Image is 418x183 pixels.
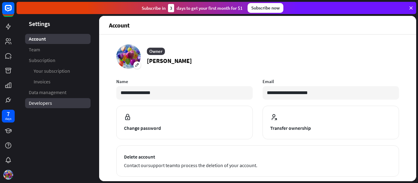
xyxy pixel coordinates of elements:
span: Your subscription [34,68,70,74]
a: Team [25,45,91,55]
div: 7 [7,111,10,117]
p: [PERSON_NAME] [147,56,192,65]
a: Data management [25,87,91,97]
div: days [5,117,11,121]
label: Name [116,79,253,84]
header: Settings [17,20,99,28]
header: Account [99,16,416,34]
span: Invoices [34,79,50,85]
button: Transfer ownership [263,106,399,139]
a: Developers [25,98,91,108]
span: Change password [124,124,245,132]
a: Your subscription [25,66,91,76]
div: Subscribe in days to get your first month for $1 [142,4,243,12]
span: Contact our to process the deletion of your account. [124,162,391,169]
a: support team [148,162,176,168]
span: Transfer ownership [270,124,391,132]
label: Email [263,79,399,84]
div: Owner [147,48,165,55]
a: 7 days [2,110,15,123]
span: Data management [29,89,66,96]
button: Delete account Contact oursupport teamto process the deletion of your account. [116,145,399,177]
button: Change password [116,106,253,139]
span: Team [29,46,40,53]
span: Developers [29,100,52,106]
div: 3 [168,4,174,12]
button: Open LiveChat chat widget [5,2,23,21]
a: Subscription [25,55,91,65]
div: Subscribe now [248,3,283,13]
a: Invoices [25,77,91,87]
span: Delete account [124,153,391,160]
span: Account [29,36,46,42]
span: Subscription [29,57,55,64]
